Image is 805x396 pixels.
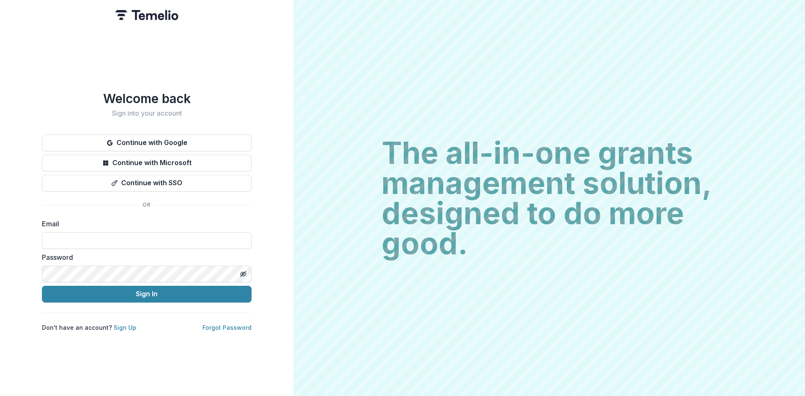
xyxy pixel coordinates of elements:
a: Forgot Password [203,324,252,331]
a: Sign Up [114,324,136,331]
button: Continue with SSO [42,175,252,192]
button: Sign In [42,286,252,303]
button: Continue with Microsoft [42,155,252,171]
label: Password [42,252,247,262]
label: Email [42,219,247,229]
img: Temelio [115,10,178,20]
p: Don't have an account? [42,323,136,332]
h1: Welcome back [42,91,252,106]
button: Continue with Google [42,135,252,151]
h2: Sign into your account [42,109,252,117]
button: Toggle password visibility [236,267,250,281]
